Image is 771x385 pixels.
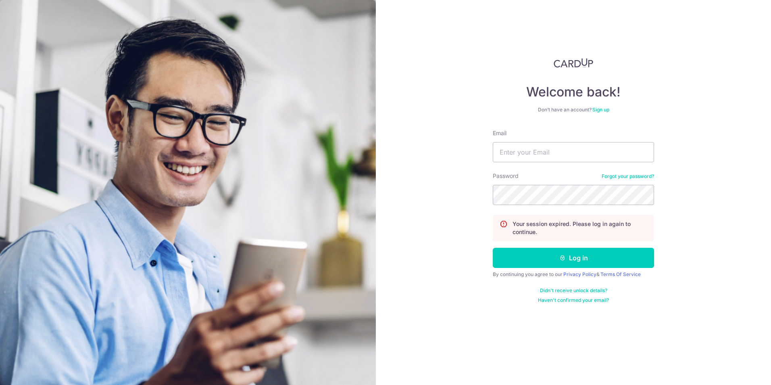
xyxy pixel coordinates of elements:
a: Privacy Policy [563,271,596,277]
img: CardUp Logo [554,58,593,68]
label: Password [493,172,519,180]
p: Your session expired. Please log in again to continue. [513,220,647,236]
div: Don’t have an account? [493,107,654,113]
button: Log in [493,248,654,268]
a: Forgot your password? [602,173,654,180]
div: By continuing you agree to our & [493,271,654,278]
a: Haven't confirmed your email? [538,297,609,303]
label: Email [493,129,506,137]
a: Terms Of Service [600,271,641,277]
h4: Welcome back! [493,84,654,100]
a: Sign up [592,107,609,113]
input: Enter your Email [493,142,654,162]
a: Didn't receive unlock details? [540,287,607,294]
